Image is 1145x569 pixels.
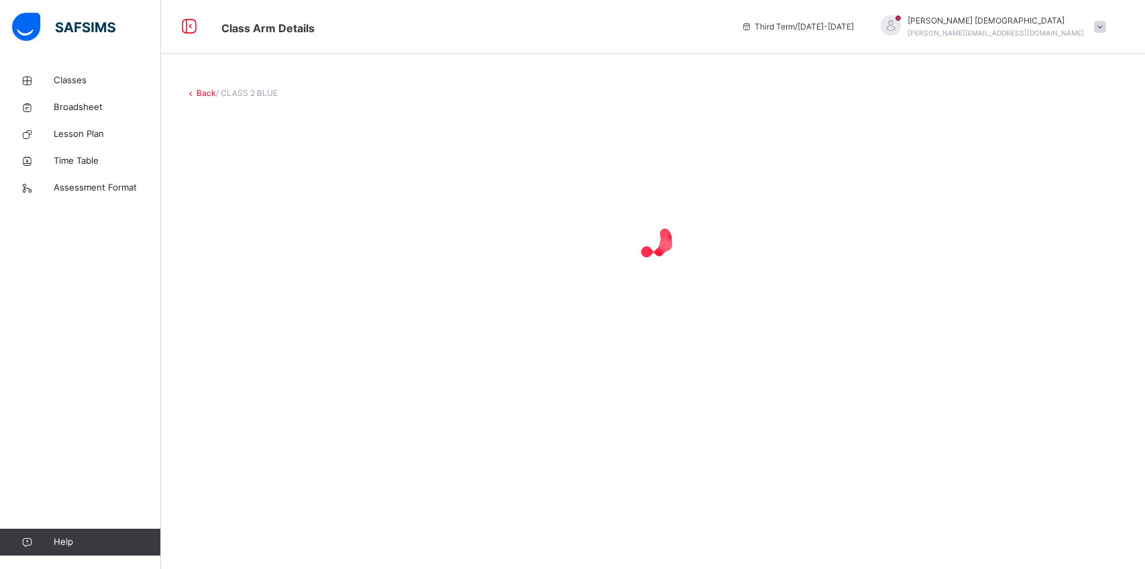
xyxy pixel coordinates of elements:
div: JoanJesubamikole [867,15,1113,39]
span: / CLASS 2 BLUE [216,88,278,98]
img: safsims [12,13,115,41]
span: Lesson Plan [54,127,161,141]
span: Class Arm Details [221,21,315,35]
span: Help [54,535,160,549]
span: Broadsheet [54,101,161,114]
span: [PERSON_NAME][EMAIL_ADDRESS][DOMAIN_NAME] [908,29,1084,37]
span: Assessment Format [54,181,161,195]
a: Back [197,88,216,98]
span: Classes [54,74,161,87]
span: Time Table [54,154,161,168]
span: session/term information [741,21,854,33]
span: [PERSON_NAME] [DEMOGRAPHIC_DATA] [908,15,1084,27]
